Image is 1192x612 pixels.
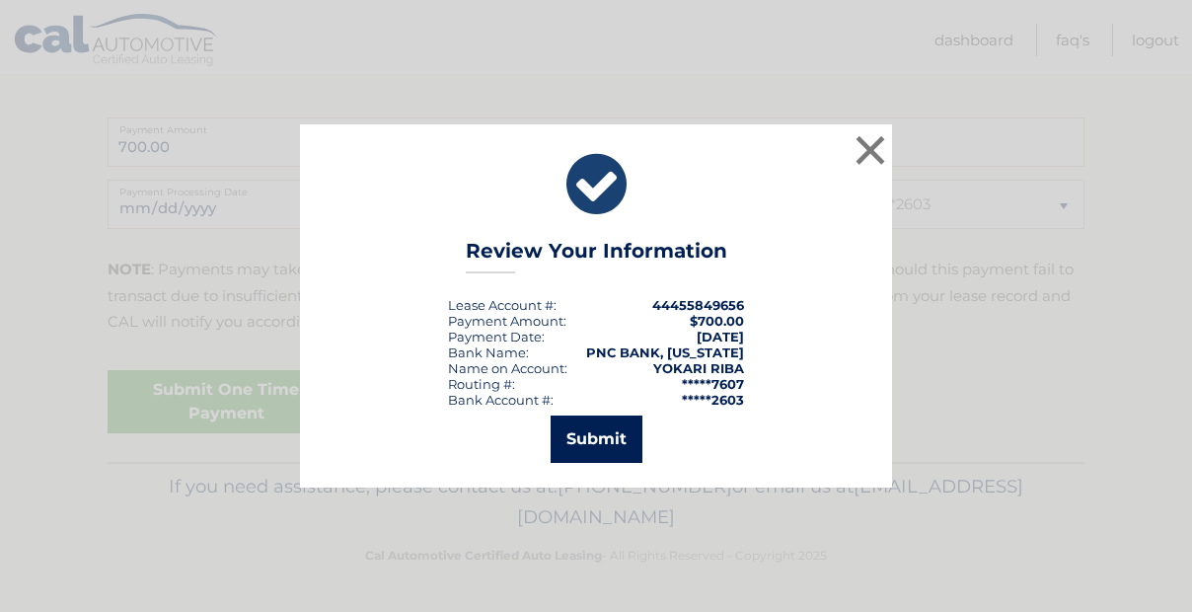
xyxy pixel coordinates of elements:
[448,344,529,360] div: Bank Name:
[653,360,744,376] strong: YOKARI RIBA
[448,329,542,344] span: Payment Date
[448,297,557,313] div: Lease Account #:
[448,392,554,408] div: Bank Account #:
[586,344,744,360] strong: PNC BANK, [US_STATE]
[551,416,642,463] button: Submit
[652,297,744,313] strong: 44455849656
[448,313,566,329] div: Payment Amount:
[851,130,890,170] button: ×
[448,360,567,376] div: Name on Account:
[448,329,545,344] div: :
[697,329,744,344] span: [DATE]
[466,239,727,273] h3: Review Your Information
[690,313,744,329] span: $700.00
[448,376,515,392] div: Routing #:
